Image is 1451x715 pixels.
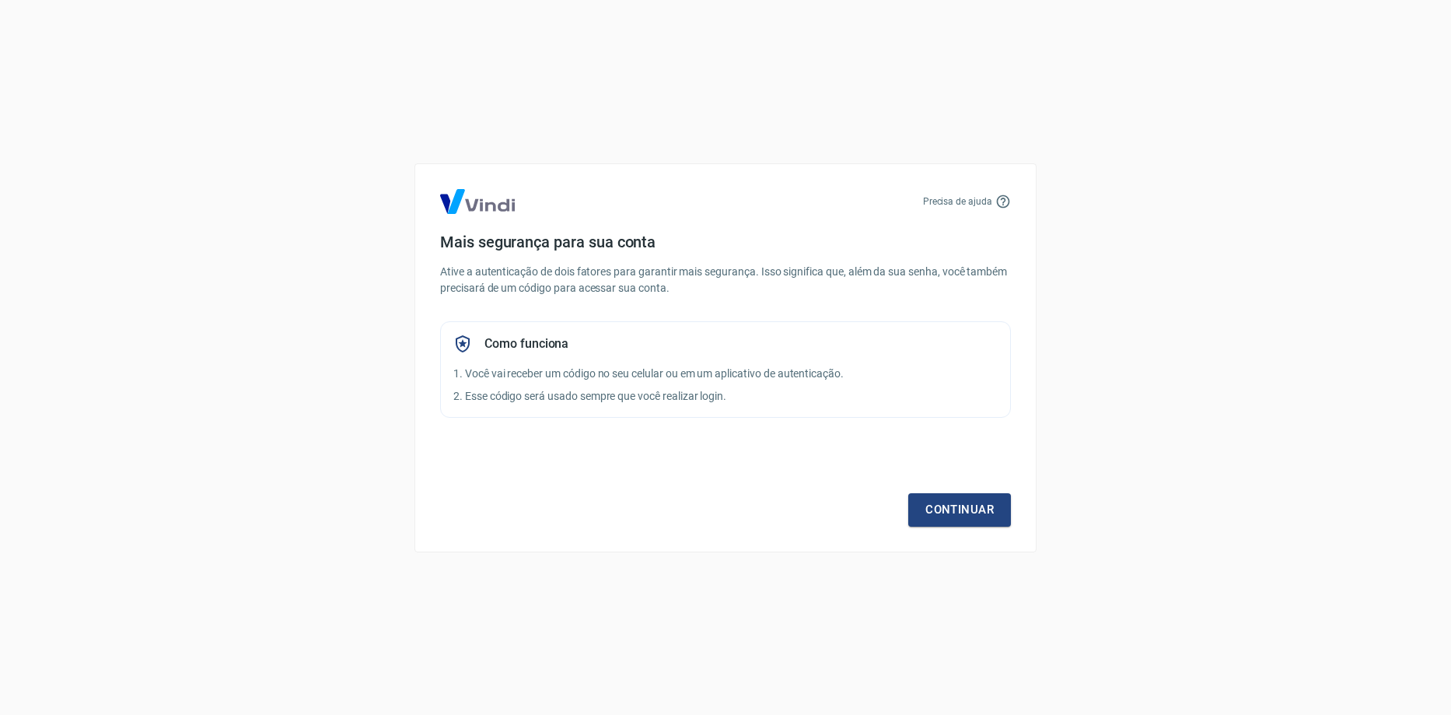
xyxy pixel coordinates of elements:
p: 2. Esse código será usado sempre que você realizar login. [453,388,998,405]
p: Ative a autenticação de dois fatores para garantir mais segurança. Isso significa que, além da su... [440,264,1011,296]
h5: Como funciona [484,336,568,352]
img: Logo Vind [440,189,515,214]
h4: Mais segurança para sua conta [440,233,1011,251]
p: 1. Você vai receber um código no seu celular ou em um aplicativo de autenticação. [453,366,998,382]
p: Precisa de ajuda [923,195,992,209]
a: Continuar [908,493,1011,526]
